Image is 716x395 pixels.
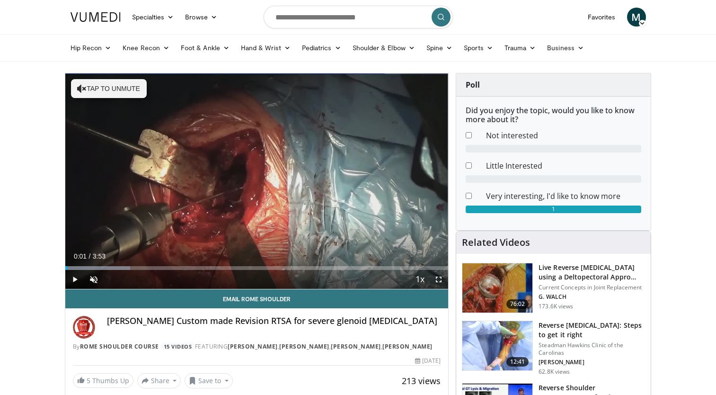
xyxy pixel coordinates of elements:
a: Pediatrics [296,38,347,57]
button: Save to [185,373,233,388]
a: Spine [421,38,458,57]
a: 76:02 Live Reverse [MEDICAL_DATA] using a Deltopectoral Appro… Current Concepts in Joint Replacem... [462,263,645,313]
div: [DATE] [415,357,441,365]
a: 15 Videos [160,342,195,350]
h3: Reverse [MEDICAL_DATA]: Steps to get it right [539,321,645,340]
img: 684033_3.png.150x105_q85_crop-smart_upscale.jpg [462,263,532,313]
button: Unmute [84,270,103,289]
button: Fullscreen [429,270,448,289]
a: Browse [179,8,223,27]
dd: Very interesting, I'd like to know more [479,190,648,202]
span: / [89,252,91,260]
p: Steadman Hawkins Clinic of the Carolinas [539,341,645,357]
span: 76:02 [506,299,529,309]
a: [PERSON_NAME] [331,342,381,350]
a: Favorites [582,8,621,27]
p: [PERSON_NAME] [539,359,645,366]
a: 5 Thumbs Up [73,373,133,388]
h4: Related Videos [462,237,530,248]
a: Specialties [126,8,180,27]
a: Hand & Wrist [235,38,296,57]
h6: Did you enjoy the topic, would you like to know more about it? [466,106,641,124]
img: 326034_0000_1.png.150x105_q85_crop-smart_upscale.jpg [462,321,532,370]
h3: Live Reverse [MEDICAL_DATA] using a Deltopectoral Appro… [539,263,645,282]
span: 12:41 [506,357,529,367]
video-js: Video Player [65,73,449,289]
button: Play [65,270,84,289]
a: [PERSON_NAME] [382,342,433,350]
button: Share [137,373,181,388]
a: Business [541,38,590,57]
p: 62.8K views [539,368,570,376]
a: M [627,8,646,27]
a: Email Rome Shoulder [65,289,449,308]
div: 1 [466,206,641,213]
span: 213 views [402,375,441,386]
p: 173.6K views [539,303,573,310]
div: By FEATURING , , , [73,342,441,351]
button: Playback Rate [410,270,429,289]
strong: Poll [466,80,480,90]
a: Foot & Ankle [175,38,235,57]
img: Avatar [73,316,96,339]
div: Progress Bar [65,266,449,270]
a: Hip Recon [65,38,117,57]
h4: [PERSON_NAME] Custom made Revision RTSA for severe glenoid [MEDICAL_DATA] [107,316,441,326]
a: 12:41 Reverse [MEDICAL_DATA]: Steps to get it right Steadman Hawkins Clinic of the Carolinas [PER... [462,321,645,376]
input: Search topics, interventions [264,6,453,28]
a: Rome Shoulder Course [80,342,159,350]
a: Shoulder & Elbow [347,38,421,57]
p: Current Concepts in Joint Replacement [539,284,645,291]
button: Tap to unmute [71,79,147,98]
span: 0:01 [74,252,87,260]
dd: Not interested [479,130,648,141]
a: Sports [458,38,499,57]
p: G. WALCH [539,293,645,301]
a: Knee Recon [117,38,175,57]
span: 5 [87,376,90,385]
img: VuMedi Logo [71,12,121,22]
a: [PERSON_NAME] [279,342,329,350]
a: [PERSON_NAME] [228,342,278,350]
dd: Little Interested [479,160,648,171]
a: Trauma [499,38,542,57]
span: 3:53 [93,252,106,260]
